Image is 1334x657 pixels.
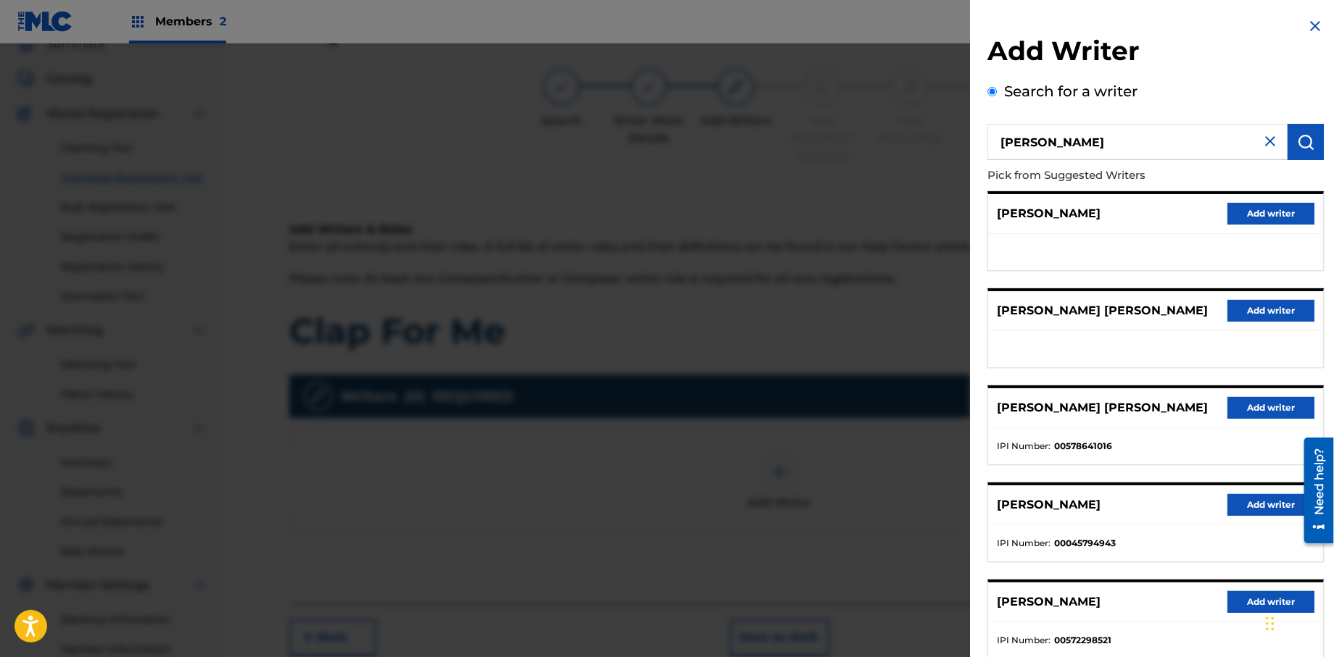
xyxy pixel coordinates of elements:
span: 2 [220,14,226,28]
iframe: Chat Widget [1261,587,1334,657]
label: Search for a writer [1004,83,1138,100]
p: [PERSON_NAME] [997,205,1101,222]
p: [PERSON_NAME] [PERSON_NAME] [997,302,1208,319]
span: Members [155,13,226,30]
button: Add writer [1227,300,1314,322]
img: Search Works [1297,133,1314,151]
strong: 00045794943 [1054,537,1116,550]
p: [PERSON_NAME] [997,496,1101,514]
iframe: Resource Center [1293,432,1334,548]
p: [PERSON_NAME] [997,593,1101,611]
input: Search writer's name or IPI Number [987,124,1288,160]
strong: 00572298521 [1054,634,1111,647]
span: IPI Number : [997,440,1051,453]
h2: Add Writer [987,35,1324,72]
button: Add writer [1227,591,1314,613]
button: Add writer [1227,397,1314,419]
p: [PERSON_NAME] [PERSON_NAME] [997,399,1208,417]
img: close [1261,133,1279,150]
span: IPI Number : [997,537,1051,550]
p: Pick from Suggested Writers [987,160,1241,191]
div: Drag [1266,602,1275,645]
button: Add writer [1227,494,1314,516]
strong: 00578641016 [1054,440,1112,453]
span: IPI Number : [997,634,1051,647]
button: Add writer [1227,203,1314,225]
img: Top Rightsholders [129,13,146,30]
img: MLC Logo [17,11,73,32]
